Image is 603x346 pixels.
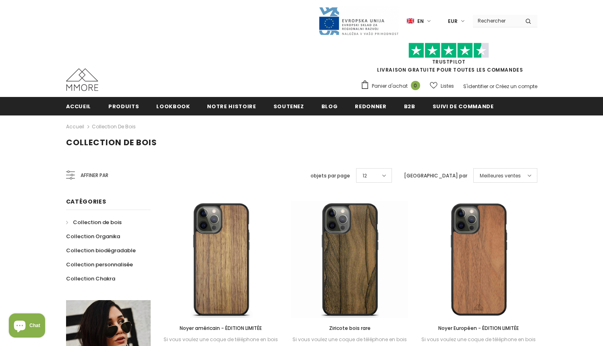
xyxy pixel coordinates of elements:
[411,81,420,90] span: 0
[321,97,338,115] a: Blog
[420,324,537,333] a: Noyer Européen - ÉDITION LIMITÉE
[156,97,190,115] a: Lookbook
[448,17,458,25] span: EUR
[321,103,338,110] span: Blog
[438,325,519,332] span: Noyer Européen - ÉDITION LIMITÉE
[6,313,48,340] inbox-online-store-chat: Shopify online store chat
[66,275,115,282] span: Collection Chakra
[355,97,386,115] a: Redonner
[66,103,91,110] span: Accueil
[73,218,122,226] span: Collection de bois
[372,82,408,90] span: Panier d'achat
[361,46,537,73] span: LIVRAISON GRATUITE POUR TOUTES LES COMMANDES
[408,43,489,58] img: Faites confiance aux étoiles pilotes
[66,137,157,148] span: Collection de bois
[66,68,98,91] img: Cas MMORE
[66,233,120,240] span: Collection Organika
[66,257,133,272] a: Collection personnalisée
[404,172,467,180] label: [GEOGRAPHIC_DATA] par
[163,324,280,333] a: Noyer américain - ÉDITION LIMITÉE
[318,17,399,24] a: Javni Razpis
[81,171,108,180] span: Affiner par
[432,58,466,65] a: TrustPilot
[207,97,256,115] a: Notre histoire
[66,261,133,268] span: Collection personnalisée
[404,97,415,115] a: B2B
[66,215,122,229] a: Collection de bois
[363,172,367,180] span: 12
[274,97,304,115] a: soutenez
[291,324,408,333] a: Ziricote bois rare
[311,172,350,180] label: objets par page
[66,198,106,206] span: Catégories
[430,79,454,93] a: Listes
[495,83,537,90] a: Créez un compte
[473,15,519,27] input: Search Site
[407,18,414,25] img: i-lang-1.png
[441,82,454,90] span: Listes
[329,325,371,332] span: Ziricote bois rare
[66,122,84,132] a: Accueil
[463,83,488,90] a: S'identifier
[274,103,304,110] span: soutenez
[433,97,494,115] a: Suivi de commande
[108,103,139,110] span: Produits
[66,97,91,115] a: Accueil
[417,17,424,25] span: en
[180,325,262,332] span: Noyer américain - ÉDITION LIMITÉE
[489,83,494,90] span: or
[207,103,256,110] span: Notre histoire
[480,172,521,180] span: Meilleures ventes
[318,6,399,36] img: Javni Razpis
[66,243,136,257] a: Collection biodégradable
[66,247,136,254] span: Collection biodégradable
[108,97,139,115] a: Produits
[404,103,415,110] span: B2B
[156,103,190,110] span: Lookbook
[355,103,386,110] span: Redonner
[361,80,424,92] a: Panier d'achat 0
[92,123,136,130] a: Collection de bois
[66,272,115,286] a: Collection Chakra
[66,229,120,243] a: Collection Organika
[433,103,494,110] span: Suivi de commande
